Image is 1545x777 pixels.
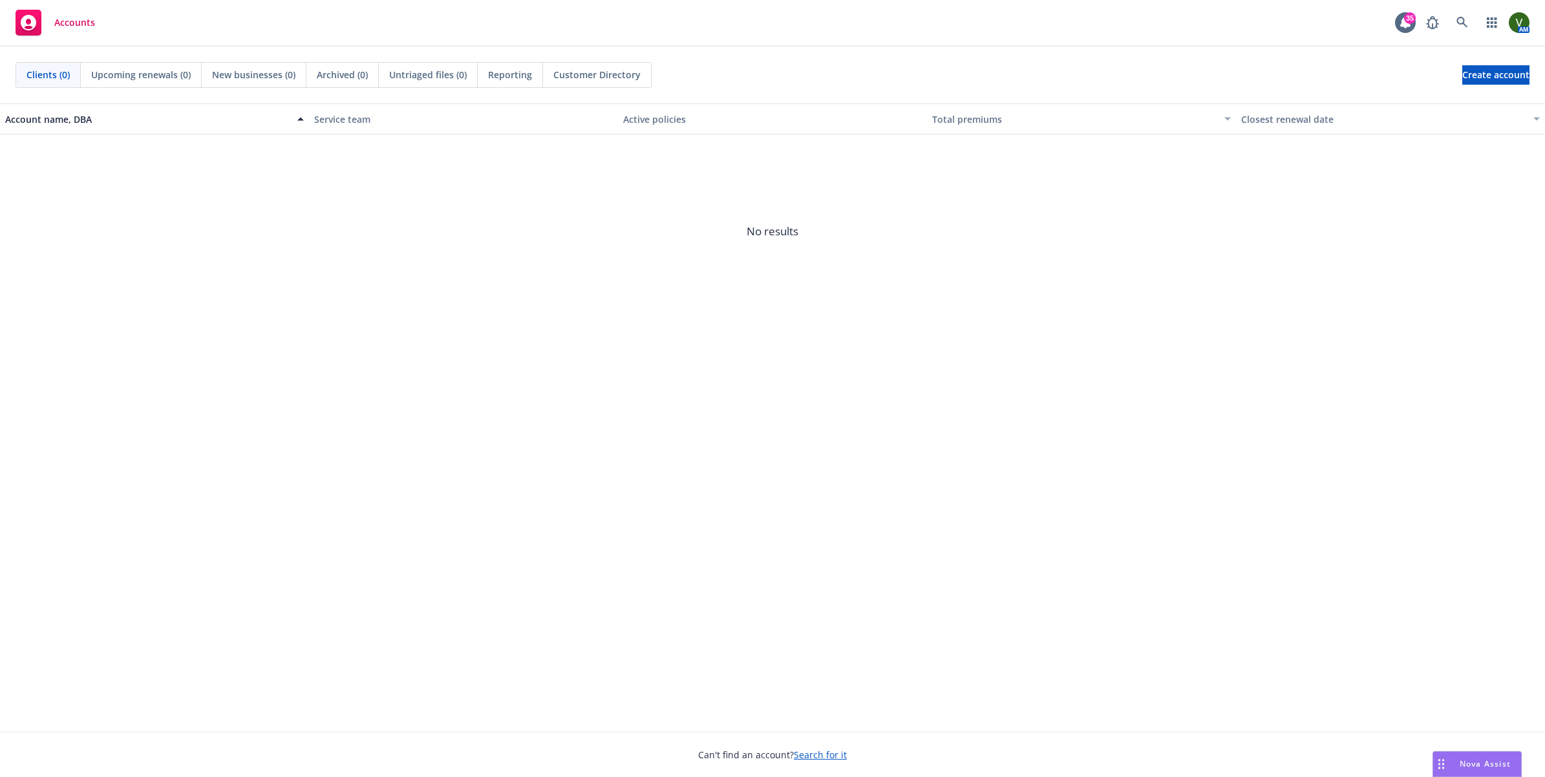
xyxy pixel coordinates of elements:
[1462,65,1529,85] a: Create account
[932,112,1217,126] div: Total premiums
[1462,63,1529,87] span: Create account
[27,68,70,81] span: Clients (0)
[794,749,847,761] a: Search for it
[1449,10,1475,36] a: Search
[927,103,1236,134] button: Total premiums
[1460,758,1511,769] span: Nova Assist
[488,68,532,81] span: Reporting
[1433,751,1522,777] button: Nova Assist
[1404,12,1416,24] div: 35
[553,68,641,81] span: Customer Directory
[1479,10,1505,36] a: Switch app
[389,68,467,81] span: Untriaged files (0)
[698,748,847,761] span: Can't find an account?
[309,103,618,134] button: Service team
[1241,112,1526,126] div: Closest renewal date
[1433,752,1449,776] div: Drag to move
[1509,12,1529,33] img: photo
[1236,103,1545,134] button: Closest renewal date
[618,103,927,134] button: Active policies
[623,112,922,126] div: Active policies
[5,112,290,126] div: Account name, DBA
[212,68,295,81] span: New businesses (0)
[10,5,100,41] a: Accounts
[317,68,368,81] span: Archived (0)
[314,112,613,126] div: Service team
[91,68,191,81] span: Upcoming renewals (0)
[1420,10,1445,36] a: Report a Bug
[54,17,95,28] span: Accounts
